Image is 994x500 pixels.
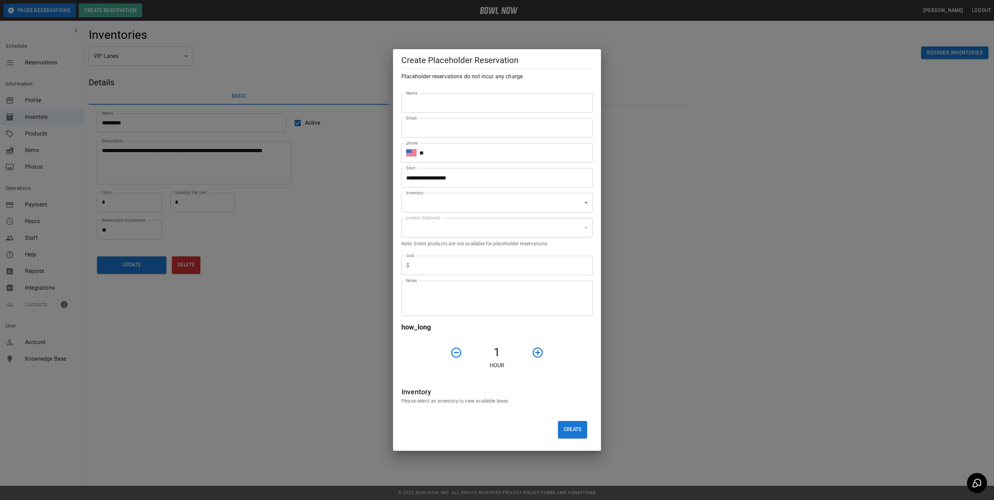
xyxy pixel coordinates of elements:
[401,397,593,404] p: Please select an inventory to view available lanes
[406,165,415,171] label: Start
[401,218,593,237] div: ​
[465,345,529,360] h4: 1
[406,261,409,270] p: $
[406,148,417,158] button: Select country
[401,386,593,397] h6: Inventory
[401,193,593,212] div: ​
[401,361,593,370] p: hour
[401,55,593,66] h5: Create Placeholder Reservation
[558,421,587,438] button: Create
[401,168,588,187] input: Choose date, selected date is Oct 13, 2025
[406,140,418,146] label: phone
[401,240,593,247] p: Note: Event products are not available for placeholder reservations
[401,72,593,81] h6: Placeholder reservations do not incur any charge
[401,322,593,333] h6: how_long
